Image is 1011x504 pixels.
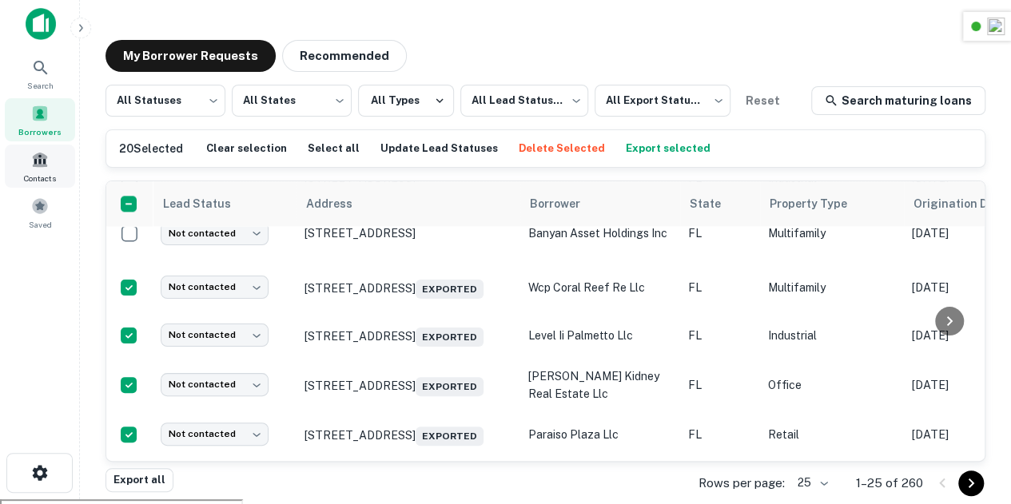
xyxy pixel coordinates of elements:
[119,140,183,157] h6: 20 Selected
[161,373,269,396] div: Not contacted
[27,79,54,92] span: Search
[416,427,484,446] span: Exported
[460,80,588,121] div: All Lead Statuses
[5,98,75,141] a: Borrowers
[528,279,672,296] p: wcp coral reef re llc
[768,376,896,394] p: Office
[202,137,291,161] button: Clear selection
[811,86,985,115] a: Search maturing loans
[162,194,252,213] span: Lead Status
[18,125,62,138] span: Borrowers
[688,279,752,296] p: FL
[856,474,923,493] p: 1–25 of 260
[304,276,512,299] p: [STREET_ADDRESS]
[688,224,752,242] p: FL
[528,224,672,242] p: banyan asset holdings inc
[304,137,364,161] button: Select all
[768,327,896,344] p: Industrial
[5,191,75,234] a: Saved
[161,276,269,299] div: Not contacted
[5,52,75,95] a: Search
[161,323,269,347] div: Not contacted
[595,80,730,121] div: All Export Statuses
[304,324,512,347] p: [STREET_ADDRESS]
[29,218,52,231] span: Saved
[530,194,601,213] span: Borrower
[528,426,672,443] p: paraiso plaza llc
[515,137,609,161] button: Delete Selected
[688,327,752,344] p: FL
[688,426,752,443] p: FL
[680,181,760,226] th: State
[768,224,896,242] p: Multifamily
[958,470,984,496] button: Go to next page
[358,85,454,117] button: All Types
[768,279,896,296] p: Multifamily
[931,376,1011,453] iframe: Chat Widget
[622,137,714,161] button: Export selected
[24,172,56,185] span: Contacts
[304,226,512,240] p: [STREET_ADDRESS]
[416,280,484,299] span: Exported
[26,8,56,40] img: capitalize-icon.png
[161,423,269,446] div: Not contacted
[528,327,672,344] p: level ii palmetto llc
[105,40,276,72] button: My Borrower Requests
[768,426,896,443] p: Retail
[304,374,512,396] p: [STREET_ADDRESS]
[791,471,830,494] div: 25
[760,181,904,226] th: Property Type
[282,40,407,72] button: Recommended
[306,194,373,213] span: Address
[688,376,752,394] p: FL
[699,474,785,493] p: Rows per page:
[5,145,75,188] a: Contacts
[304,423,512,446] p: [STREET_ADDRESS]
[105,80,225,121] div: All Statuses
[297,181,520,226] th: Address
[520,181,680,226] th: Borrower
[153,181,297,226] th: Lead Status
[416,327,484,347] span: Exported
[737,85,788,117] button: Reset
[770,194,868,213] span: Property Type
[161,222,269,245] div: Not contacted
[105,468,173,492] button: Export all
[690,194,742,213] span: State
[528,367,672,403] p: [PERSON_NAME] kidney real estate llc
[376,137,502,161] button: Update Lead Statuses
[416,377,484,396] span: Exported
[232,80,352,121] div: All States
